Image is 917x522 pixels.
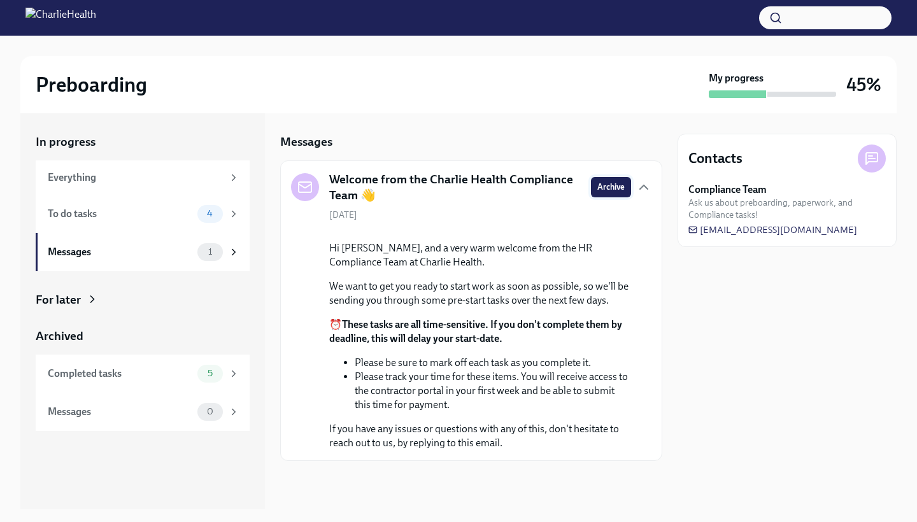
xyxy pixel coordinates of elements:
li: Please be sure to mark off each task as you complete it. [355,356,631,370]
a: For later [36,292,250,308]
a: [EMAIL_ADDRESS][DOMAIN_NAME] [688,223,857,236]
p: If you have any issues or questions with any of this, don't hesitate to reach out to us, by reply... [329,422,631,450]
div: Messages [48,405,192,419]
a: Messages0 [36,393,250,431]
div: Everything [48,171,223,185]
span: 1 [201,247,220,257]
span: Ask us about preboarding, paperwork, and Compliance tasks! [688,197,886,221]
li: Please track your time for these items. You will receive access to the contractor portal in your ... [355,370,631,412]
h3: 45% [846,73,881,96]
span: [DATE] [329,209,357,221]
button: Archive [591,177,631,197]
h5: Welcome from the Charlie Health Compliance Team 👋 [329,171,581,204]
strong: My progress [709,71,764,85]
p: Hi [PERSON_NAME], and a very warm welcome from the HR Compliance Team at Charlie Health. [329,241,631,269]
span: Archive [597,181,625,194]
span: 0 [199,407,221,416]
div: For later [36,292,81,308]
a: Everything [36,160,250,195]
h2: Preboarding [36,72,147,97]
a: Archived [36,328,250,344]
a: In progress [36,134,250,150]
img: CharlieHealth [25,8,96,28]
a: To do tasks4 [36,195,250,233]
div: Completed tasks [48,367,192,381]
span: 5 [200,369,220,378]
div: Messages [48,245,192,259]
p: We want to get you ready to start work as soon as possible, so we'll be sending you through some ... [329,279,631,307]
strong: Compliance Team [688,183,767,197]
strong: These tasks are all time-sensitive. If you don't complete them by deadline, this will delay your ... [329,318,622,344]
a: Completed tasks5 [36,355,250,393]
h5: Messages [280,134,332,150]
p: ⏰ [329,318,631,346]
a: Messages1 [36,233,250,271]
span: 4 [199,209,220,218]
h4: Contacts [688,149,743,168]
div: To do tasks [48,207,192,221]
